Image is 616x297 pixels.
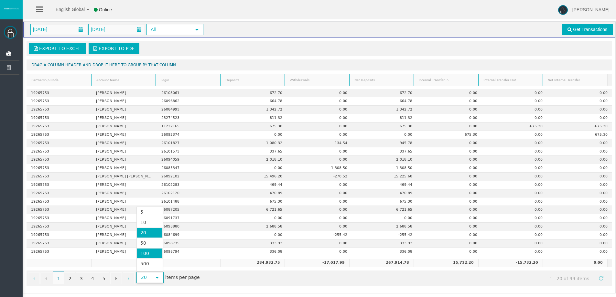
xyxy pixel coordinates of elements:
[53,271,64,284] span: 1
[287,164,352,173] td: -1,308.50
[27,131,92,139] td: 19265753
[417,106,482,114] td: 0.00
[157,156,222,164] td: 26094059
[287,97,352,106] td: 0.00
[157,231,222,239] td: 26084699
[287,131,352,139] td: 0.00
[599,276,604,281] span: Refresh
[221,76,284,84] a: Deposits
[417,181,482,189] td: 0.00
[544,76,607,84] a: Net Internal Transfer
[27,206,92,214] td: 19265753
[157,223,222,231] td: 26093880
[110,272,122,284] a: Go to the next page
[352,197,417,206] td: 675.30
[547,239,612,248] td: 0.00
[27,223,92,231] td: 19265753
[352,122,417,131] td: 675.30
[482,206,547,214] td: 0.00
[157,239,222,248] td: 26098735
[27,181,92,189] td: 19265753
[482,131,547,139] td: 0.00
[482,106,547,114] td: 0.00
[27,139,92,147] td: 19265753
[287,206,352,214] td: 0.00
[543,259,607,267] td: 0.00
[126,276,131,281] span: Go to the last page
[547,197,612,206] td: 0.00
[222,248,287,256] td: 336.08
[417,156,482,164] td: 0.00
[287,89,352,97] td: 0.00
[157,106,222,114] td: 26084993
[482,197,547,206] td: 0.00
[157,197,222,206] td: 26101488
[222,197,287,206] td: 675.30
[220,259,285,267] td: 284,932.75
[352,181,417,189] td: 469.44
[352,114,417,122] td: 811.32
[137,207,162,217] li: 5
[92,173,157,181] td: [PERSON_NAME] [PERSON_NAME]
[157,181,222,189] td: 26102283
[547,114,612,122] td: 0.00
[157,173,222,181] td: 26092102
[157,248,222,256] td: 26098794
[547,189,612,198] td: 0.00
[92,122,157,131] td: [PERSON_NAME]
[352,147,417,156] td: 337.65
[352,206,417,214] td: 6,721.65
[87,272,98,284] a: 4
[92,181,157,189] td: [PERSON_NAME]
[482,214,547,223] td: 0.00
[287,248,352,256] td: 0.00
[417,147,482,156] td: 0.00
[287,106,352,114] td: 0.00
[27,114,92,122] td: 19265753
[417,114,482,122] td: 0.00
[92,139,157,147] td: [PERSON_NAME]
[157,89,222,97] td: 26103061
[222,189,287,198] td: 470.89
[547,248,612,256] td: 0.00
[31,276,37,281] span: Go to the first page
[27,97,92,106] td: 19265753
[417,164,482,173] td: 0.00
[92,97,157,106] td: [PERSON_NAME]
[27,147,92,156] td: 19265753
[123,272,135,284] a: Go to the last page
[547,139,612,147] td: 0.00
[547,214,612,223] td: 0.00
[287,181,352,189] td: 0.00
[350,76,413,84] a: Net Deposits
[157,114,222,122] td: 23274523
[287,139,352,147] td: -134.54
[287,189,352,198] td: 0.00
[92,114,157,122] td: [PERSON_NAME]
[27,122,92,131] td: 19265753
[27,173,92,181] td: 19265753
[40,272,52,284] a: Go to the previous page
[352,189,417,198] td: 470.89
[92,189,157,198] td: [PERSON_NAME]
[222,139,287,147] td: 1,080.32
[544,272,595,284] span: 1 - 20 of 99 items
[352,139,417,147] td: 945.78
[29,43,86,54] a: Export to Excel
[157,147,222,156] td: 26101573
[547,164,612,173] td: 0.00
[27,59,612,70] div: Drag a column header and drop it here to group by that column
[222,89,287,97] td: 672.70
[417,239,482,248] td: 0.00
[27,231,92,239] td: 19265753
[482,114,547,122] td: 0.00
[92,164,157,173] td: [PERSON_NAME]
[27,106,92,114] td: 19265753
[44,276,49,281] span: Go to the previous page
[482,173,547,181] td: 0.00
[222,156,287,164] td: 2,018.10
[596,272,607,283] a: Refresh
[92,131,157,139] td: [PERSON_NAME]
[287,173,352,181] td: -270.52
[352,164,417,173] td: -1,308.50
